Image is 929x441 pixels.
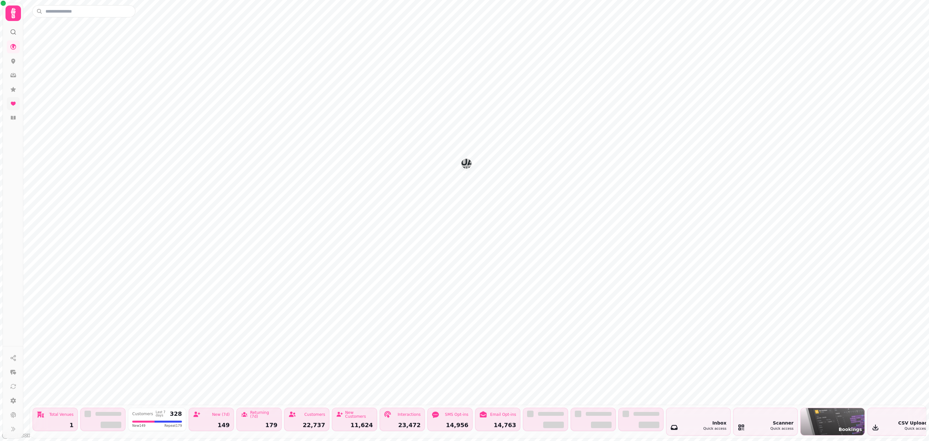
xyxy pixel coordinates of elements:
[288,422,325,428] div: 22,737
[770,420,794,426] div: Scanner
[770,426,794,432] div: Quick access
[304,413,325,416] div: Customers
[733,408,798,436] button: ScannerQuick access
[490,413,516,416] div: Email Opt-ins
[479,422,516,428] div: 14,763
[212,413,230,416] div: New (7d)
[898,420,928,426] div: CSV Upload
[132,412,153,416] div: Customers
[703,426,726,432] div: Quick access
[432,422,468,428] div: 14,956
[37,422,74,428] div: 1
[839,426,862,433] span: Bookings
[336,422,373,428] div: 11,624
[49,413,74,416] div: Total Venues
[165,423,182,428] span: Repeat 179
[2,432,30,439] a: Mapbox logo
[461,159,472,169] button: Bruach Bar & Restaurant
[193,422,230,428] div: 149
[132,423,145,428] span: New 149
[241,422,277,428] div: 179
[398,413,421,416] div: Interactions
[666,408,731,436] button: InboxQuick access
[156,411,167,417] div: Last 7 days
[250,411,277,418] div: Returning (7d)
[703,420,726,426] div: Inbox
[445,413,468,416] div: SMS Opt-ins
[898,426,928,432] div: Quick access
[384,422,421,428] div: 23,472
[800,408,865,436] button: Bookings
[345,411,373,418] div: New Customers
[170,411,182,417] div: 328
[461,159,472,171] div: Map marker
